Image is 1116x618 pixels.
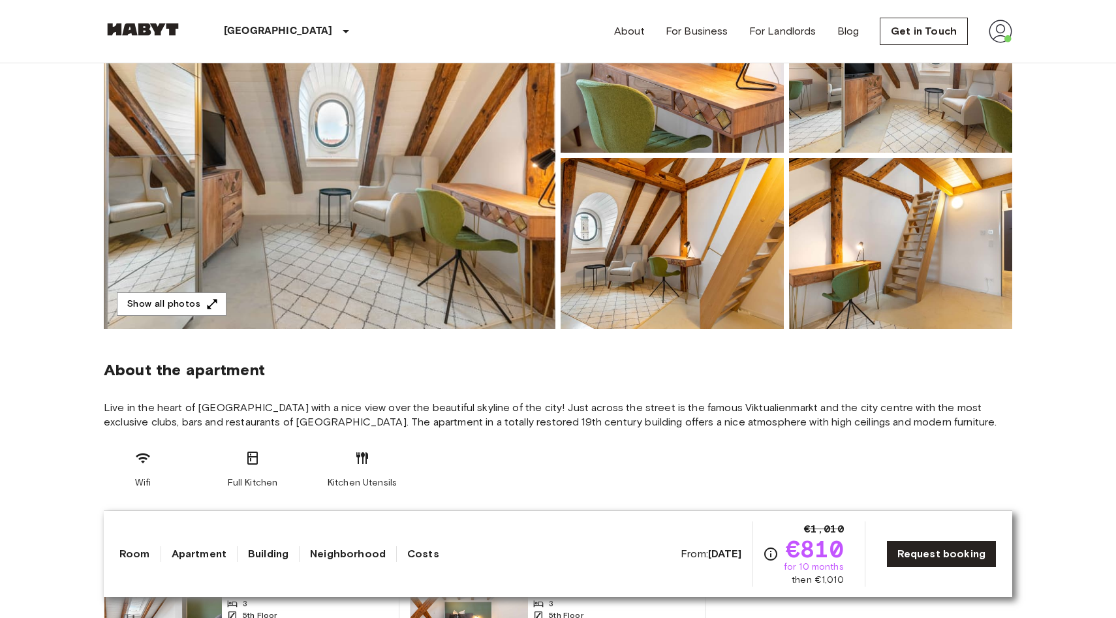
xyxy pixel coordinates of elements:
[763,546,779,562] svg: Check cost overview for full price breakdown. Please note that discounts apply to new joiners onl...
[749,23,816,39] a: For Landlords
[880,18,968,45] a: Get in Touch
[172,546,226,562] a: Apartment
[708,548,741,560] b: [DATE]
[310,546,386,562] a: Neighborhood
[681,547,741,561] span: From:
[117,292,226,317] button: Show all photos
[561,158,784,329] img: Picture of unit DE-02-008-005-02HF
[792,574,844,587] span: then €1,010
[886,540,997,568] a: Request booking
[614,23,645,39] a: About
[104,360,265,380] span: About the apartment
[135,476,151,489] span: Wifi
[243,598,247,610] span: 3
[119,546,150,562] a: Room
[837,23,860,39] a: Blog
[407,546,439,562] a: Costs
[784,561,844,574] span: for 10 months
[989,20,1012,43] img: avatar
[224,23,333,39] p: [GEOGRAPHIC_DATA]
[248,546,288,562] a: Building
[804,521,844,537] span: €1,010
[786,537,844,561] span: €810
[789,158,1012,329] img: Picture of unit DE-02-008-005-02HF
[104,401,1012,429] span: Live in the heart of [GEOGRAPHIC_DATA] with a nice view over the beautiful skyline of the city! J...
[228,476,278,489] span: Full Kitchen
[104,23,182,36] img: Habyt
[328,476,397,489] span: Kitchen Utensils
[666,23,728,39] a: For Business
[549,598,553,610] span: 3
